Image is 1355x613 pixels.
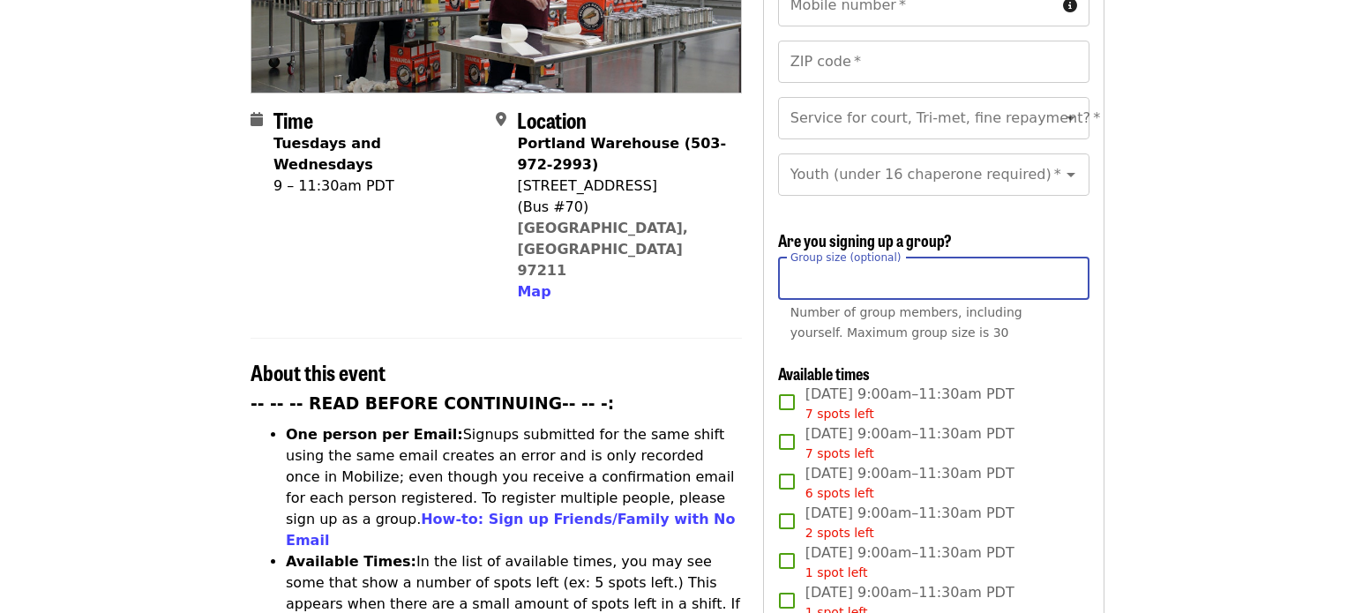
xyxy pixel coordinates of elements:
[805,486,874,500] span: 6 spots left
[517,176,727,197] div: [STREET_ADDRESS]
[1059,106,1083,131] button: Open
[251,356,386,387] span: About this event
[517,135,726,173] strong: Portland Warehouse (503-972-2993)
[517,281,550,303] button: Map
[273,135,381,173] strong: Tuesdays and Wednesdays
[496,111,506,128] i: map-marker-alt icon
[778,362,870,385] span: Available times
[778,258,1089,300] input: [object Object]
[790,250,901,263] span: Group size (optional)
[790,305,1022,340] span: Number of group members, including yourself. Maximum group size is 30
[517,104,587,135] span: Location
[517,220,688,279] a: [GEOGRAPHIC_DATA], [GEOGRAPHIC_DATA] 97211
[778,41,1089,83] input: ZIP code
[286,511,736,549] a: How-to: Sign up Friends/Family with No Email
[286,426,463,443] strong: One person per Email:
[1059,162,1083,187] button: Open
[517,197,727,218] div: (Bus #70)
[778,228,952,251] span: Are you signing up a group?
[805,565,868,579] span: 1 spot left
[251,111,263,128] i: calendar icon
[805,384,1014,423] span: [DATE] 9:00am–11:30am PDT
[251,394,614,413] strong: -- -- -- READ BEFORE CONTINUING-- -- -:
[273,176,482,197] div: 9 – 11:30am PDT
[273,104,313,135] span: Time
[805,542,1014,582] span: [DATE] 9:00am–11:30am PDT
[805,446,874,460] span: 7 spots left
[805,423,1014,463] span: [DATE] 9:00am–11:30am PDT
[286,553,416,570] strong: Available Times:
[805,463,1014,503] span: [DATE] 9:00am–11:30am PDT
[805,526,874,540] span: 2 spots left
[805,407,874,421] span: 7 spots left
[286,424,742,551] li: Signups submitted for the same shift using the same email creates an error and is only recorded o...
[805,503,1014,542] span: [DATE] 9:00am–11:30am PDT
[517,283,550,300] span: Map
